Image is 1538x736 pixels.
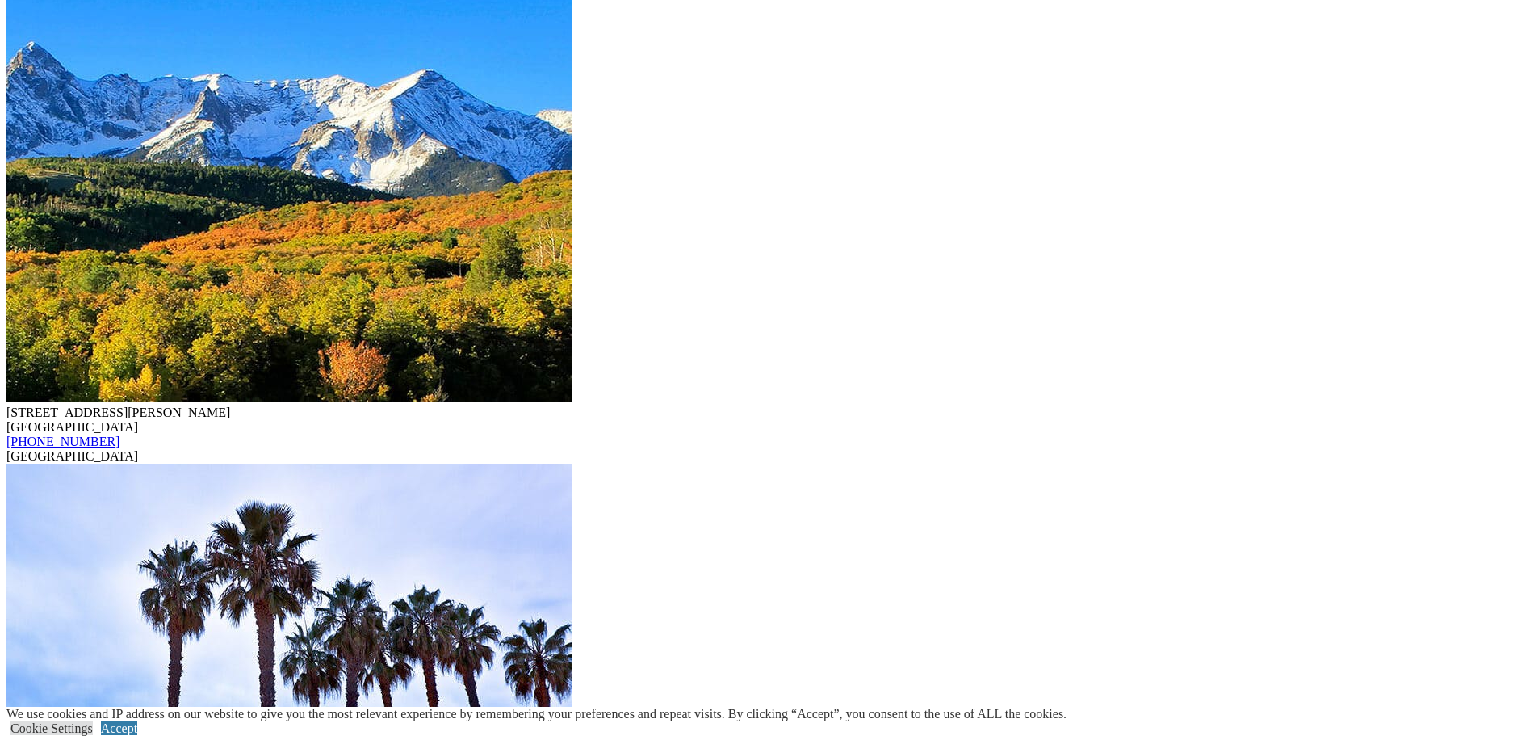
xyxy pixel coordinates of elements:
a: Accept [101,721,137,735]
div: We use cookies and IP address on our website to give you the most relevant experience by remember... [6,707,1067,721]
a: Cookie Settings [10,721,93,735]
div: [STREET_ADDRESS][PERSON_NAME] [GEOGRAPHIC_DATA] [6,406,1532,435]
div: [GEOGRAPHIC_DATA] [6,449,1532,464]
a: [PHONE_NUMBER] [6,435,119,448]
